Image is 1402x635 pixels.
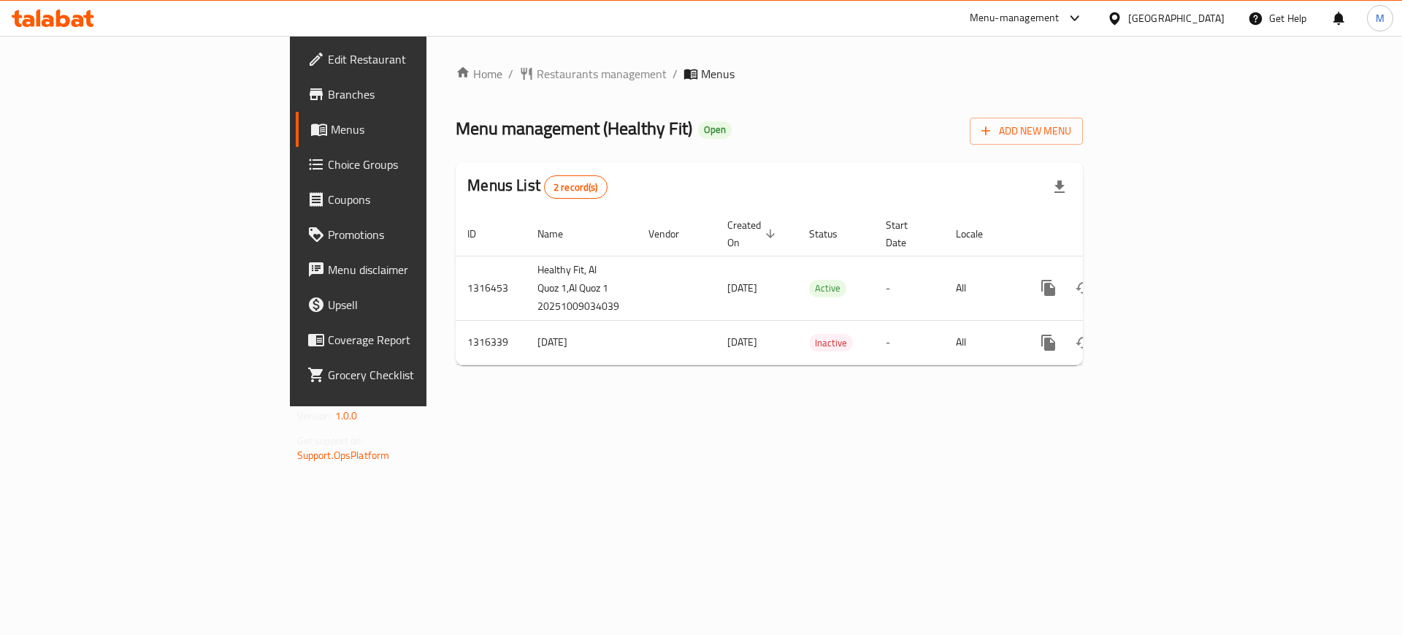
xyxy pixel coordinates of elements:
[519,65,667,83] a: Restaurants management
[297,446,390,465] a: Support.OpsPlatform
[727,216,780,251] span: Created On
[296,112,524,147] a: Menus
[467,175,607,199] h2: Menus List
[297,431,364,450] span: Get support on:
[981,122,1071,140] span: Add New Menu
[328,331,513,349] span: Coverage Report
[296,182,524,217] a: Coupons
[1066,325,1101,360] button: Change Status
[328,226,513,243] span: Promotions
[456,65,1083,83] nav: breadcrumb
[673,65,678,83] li: /
[296,357,524,392] a: Grocery Checklist
[296,77,524,112] a: Branches
[456,212,1183,365] table: enhanced table
[296,322,524,357] a: Coverage Report
[727,278,757,297] span: [DATE]
[537,65,667,83] span: Restaurants management
[537,225,582,243] span: Name
[970,118,1083,145] button: Add New Menu
[1019,212,1183,256] th: Actions
[648,225,698,243] span: Vendor
[328,50,513,68] span: Edit Restaurant
[1031,325,1066,360] button: more
[1031,270,1066,305] button: more
[526,320,637,365] td: [DATE]
[296,147,524,182] a: Choice Groups
[944,320,1019,365] td: All
[1376,10,1384,26] span: M
[1128,10,1225,26] div: [GEOGRAPHIC_DATA]
[297,406,333,425] span: Version:
[328,191,513,208] span: Coupons
[956,225,1002,243] span: Locale
[1066,270,1101,305] button: Change Status
[874,320,944,365] td: -
[698,121,732,139] div: Open
[328,366,513,384] span: Grocery Checklist
[874,256,944,320] td: -
[296,287,524,322] a: Upsell
[328,296,513,313] span: Upsell
[809,335,853,351] span: Inactive
[698,123,732,136] span: Open
[526,256,637,320] td: Healthy Fit, Al Quoz 1,Al Quoz 1 20251009034039
[328,156,513,173] span: Choice Groups
[456,112,692,145] span: Menu management ( Healthy Fit )
[1042,170,1077,205] div: Export file
[296,42,524,77] a: Edit Restaurant
[296,217,524,252] a: Promotions
[296,252,524,287] a: Menu disclaimer
[545,180,607,194] span: 2 record(s)
[970,9,1060,27] div: Menu-management
[328,261,513,278] span: Menu disclaimer
[727,332,757,351] span: [DATE]
[886,216,927,251] span: Start Date
[944,256,1019,320] td: All
[701,65,735,83] span: Menus
[328,85,513,103] span: Branches
[335,406,358,425] span: 1.0.0
[809,225,857,243] span: Status
[467,225,495,243] span: ID
[331,121,513,138] span: Menus
[809,280,846,297] span: Active
[544,175,608,199] div: Total records count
